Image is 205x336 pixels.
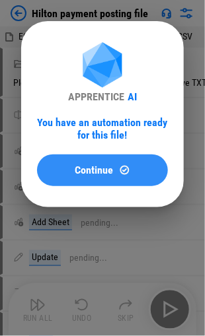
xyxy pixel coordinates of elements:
img: Apprentice AI [76,42,129,90]
img: Continue [119,164,130,176]
div: AI [128,90,137,103]
button: ContinueContinue [37,154,168,186]
div: You have an automation ready for this file! [37,116,168,141]
span: Continue [75,165,114,176]
div: APPRENTICE [68,90,124,103]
